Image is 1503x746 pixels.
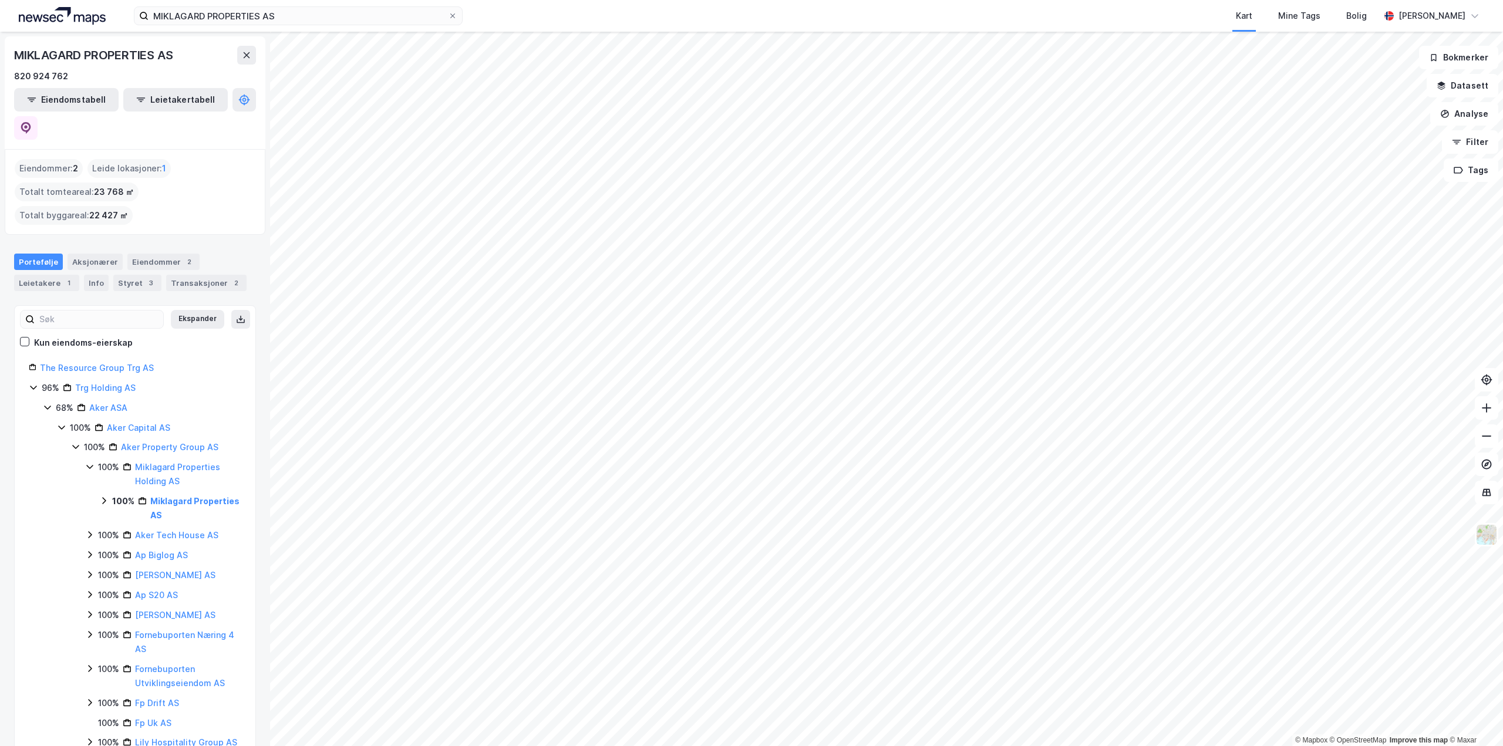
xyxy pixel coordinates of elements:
[135,630,234,654] a: Fornebuporten Næring 4 AS
[1295,736,1327,744] a: Mapbox
[1475,524,1498,546] img: Z
[75,383,136,393] a: Trg Holding AS
[98,528,119,542] div: 100%
[63,277,75,289] div: 1
[19,7,106,25] img: logo.a4113a55bc3d86da70a041830d287a7e.svg
[121,442,218,452] a: Aker Property Group AS
[1390,736,1448,744] a: Improve this map
[87,159,171,178] div: Leide lokasjoner :
[149,7,448,25] input: Søk på adresse, matrikkel, gårdeiere, leietakere eller personer
[14,46,175,65] div: MIKLAGARD PROPERTIES AS
[98,460,119,474] div: 100%
[15,159,83,178] div: Eiendommer :
[94,185,134,199] span: 23 768 ㎡
[15,206,133,225] div: Totalt byggareal :
[150,496,240,520] a: Miklagard Properties AS
[1278,9,1320,23] div: Mine Tags
[98,662,119,676] div: 100%
[98,588,119,602] div: 100%
[14,254,63,270] div: Portefølje
[1444,158,1498,182] button: Tags
[135,718,171,728] a: Fp Uk AS
[183,256,195,268] div: 2
[230,277,242,289] div: 2
[98,548,119,562] div: 100%
[14,69,68,83] div: 820 924 762
[1330,736,1387,744] a: OpenStreetMap
[135,570,215,580] a: [PERSON_NAME] AS
[1444,690,1503,746] div: Kontrollprogram for chat
[1430,102,1498,126] button: Analyse
[162,161,166,175] span: 1
[35,310,163,328] input: Søk
[135,530,218,540] a: Aker Tech House AS
[89,403,127,413] a: Aker ASA
[171,310,224,329] button: Ekspander
[56,401,73,415] div: 68%
[145,277,157,289] div: 3
[84,440,105,454] div: 100%
[166,275,247,291] div: Transaksjoner
[127,254,200,270] div: Eiendommer
[113,275,161,291] div: Styret
[1419,46,1498,69] button: Bokmerker
[123,88,228,112] button: Leietakertabell
[1398,9,1465,23] div: [PERSON_NAME]
[1442,130,1498,154] button: Filter
[70,421,91,435] div: 100%
[14,275,79,291] div: Leietakere
[112,494,134,508] div: 100%
[68,254,123,270] div: Aksjonærer
[40,363,154,373] a: The Resource Group Trg AS
[1444,690,1503,746] iframe: Chat Widget
[89,208,128,222] span: 22 427 ㎡
[98,716,119,730] div: 100%
[84,275,109,291] div: Info
[135,664,225,688] a: Fornebuporten Utviklingseiendom AS
[98,568,119,582] div: 100%
[135,550,188,560] a: Ap Biglog AS
[73,161,78,175] span: 2
[135,462,220,486] a: Miklagard Properties Holding AS
[98,696,119,710] div: 100%
[98,628,119,642] div: 100%
[107,423,170,433] a: Aker Capital AS
[34,336,133,350] div: Kun eiendoms-eierskap
[15,183,139,201] div: Totalt tomteareal :
[14,88,119,112] button: Eiendomstabell
[1346,9,1367,23] div: Bolig
[135,610,215,620] a: [PERSON_NAME] AS
[135,698,179,708] a: Fp Drift AS
[42,381,59,395] div: 96%
[98,608,119,622] div: 100%
[1236,9,1252,23] div: Kart
[1427,74,1498,97] button: Datasett
[135,590,178,600] a: Ap S20 AS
